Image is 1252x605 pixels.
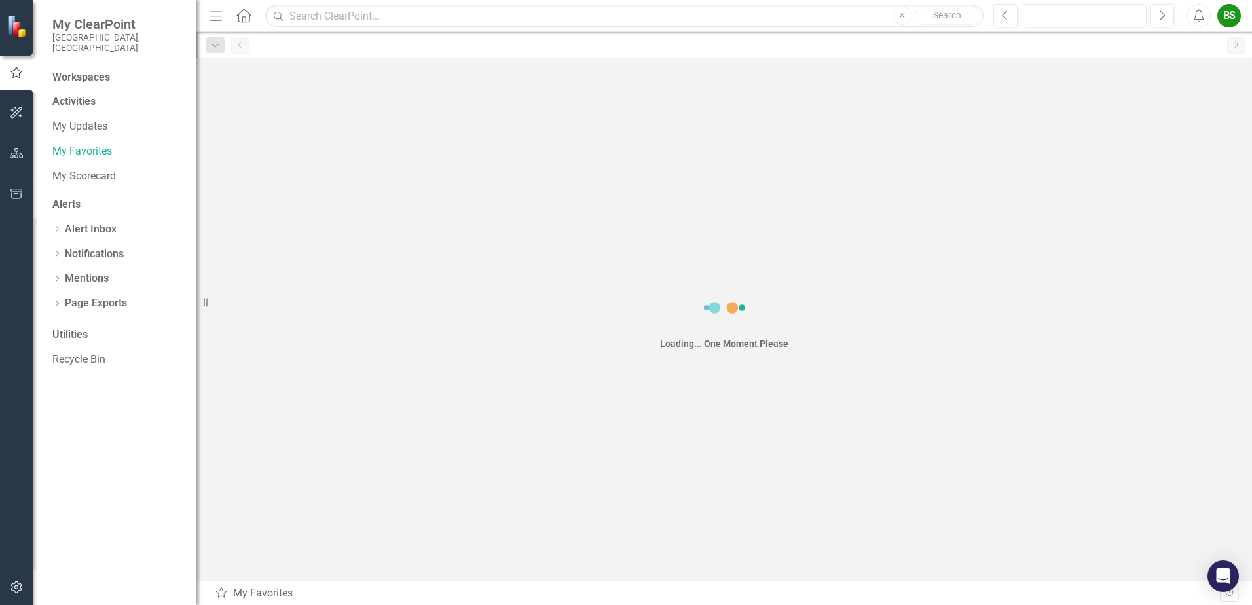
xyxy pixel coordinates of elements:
[52,197,183,212] div: Alerts
[660,337,788,350] div: Loading... One Moment Please
[215,586,1220,601] div: My Favorites
[65,271,109,286] a: Mentions
[1207,560,1239,592] div: Open Intercom Messenger
[65,247,124,262] a: Notifications
[52,70,110,85] div: Workspaces
[52,119,183,134] a: My Updates
[52,327,183,342] div: Utilities
[52,16,183,32] span: My ClearPoint
[52,32,183,54] small: [GEOGRAPHIC_DATA], [GEOGRAPHIC_DATA]
[7,15,29,38] img: ClearPoint Strategy
[52,169,183,184] a: My Scorecard
[52,94,183,109] div: Activities
[915,7,980,25] button: Search
[52,144,183,159] a: My Favorites
[52,352,183,367] a: Recycle Bin
[65,296,127,311] a: Page Exports
[265,5,984,27] input: Search ClearPoint...
[65,222,117,237] a: Alert Inbox
[933,10,961,20] span: Search
[1217,4,1241,27] button: BS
